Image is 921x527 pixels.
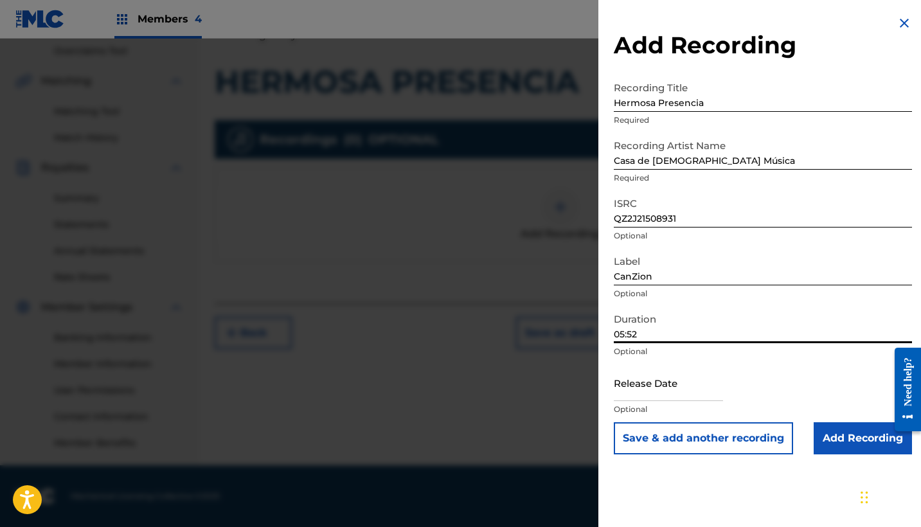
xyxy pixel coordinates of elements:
img: Top Rightsholders [114,12,130,27]
img: MLC Logo [15,10,65,28]
p: Optional [614,230,912,242]
h2: Add Recording [614,31,912,60]
p: Required [614,114,912,126]
p: Optional [614,346,912,357]
button: Save & add another recording [614,422,793,454]
span: 4 [195,13,202,25]
input: Add Recording [814,422,912,454]
iframe: Resource Center [885,337,921,443]
iframe: Chat Widget [857,465,921,527]
div: Widget de chat [857,465,921,527]
span: Members [138,12,202,26]
p: Required [614,172,912,184]
p: Optional [614,404,912,415]
p: Optional [614,288,912,299]
div: Arrastrar [861,478,868,517]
